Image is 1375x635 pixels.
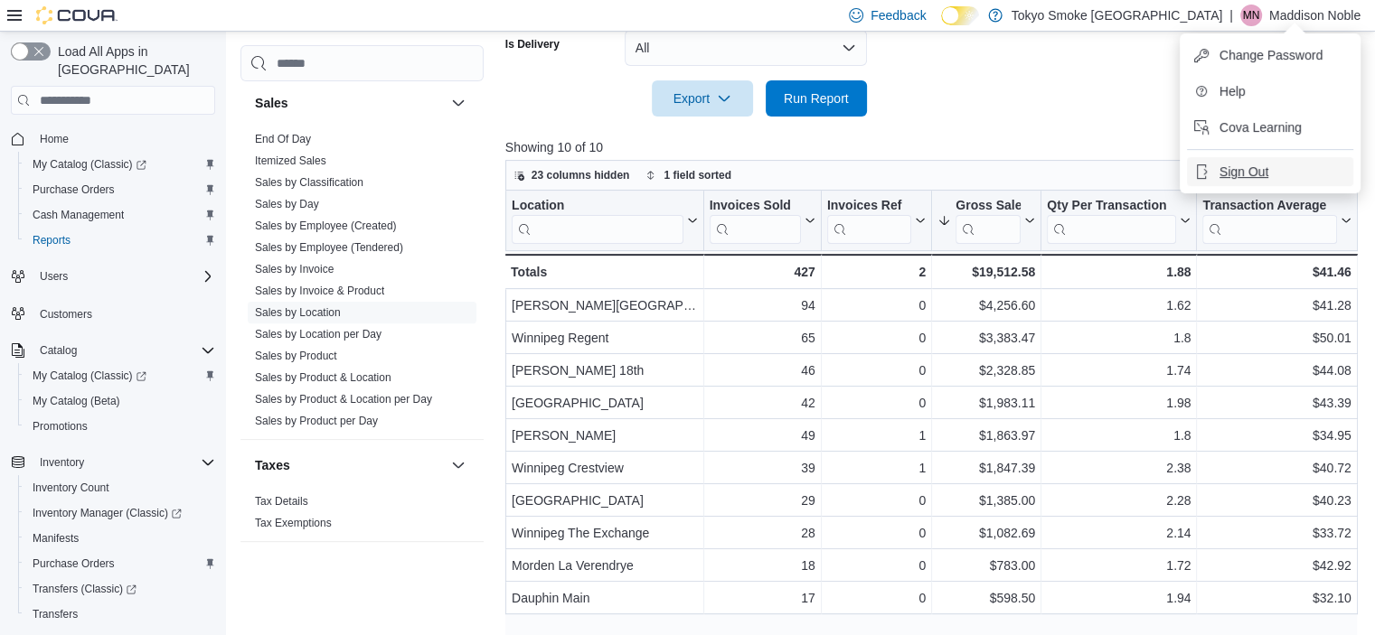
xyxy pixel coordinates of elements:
[871,6,926,24] span: Feedback
[25,603,85,625] a: Transfers
[827,555,926,576] div: 0
[40,455,84,470] span: Inventory
[1187,77,1353,106] button: Help
[255,350,337,362] a: Sales by Product
[255,284,384,298] span: Sales by Invoice & Product
[255,517,332,529] a: Tax Exemptions
[25,390,127,412] a: My Catalog (Beta)
[18,500,222,526] a: Inventory Manager (Classic)
[1187,41,1353,70] button: Change Password
[255,327,381,341] span: Sales by Location per Day
[709,522,815,544] div: 28
[827,327,926,349] div: 0
[255,494,308,509] span: Tax Details
[937,198,1035,244] button: Gross Sales
[33,582,137,596] span: Transfers (Classic)
[511,261,698,283] div: Totals
[941,6,979,25] input: Dark Mode
[1220,46,1323,64] span: Change Password
[255,328,381,341] a: Sales by Location per Day
[709,261,815,283] div: 427
[18,202,222,228] button: Cash Management
[1229,5,1233,26] p: |
[33,340,84,361] button: Catalog
[709,327,815,349] div: 65
[1220,82,1246,100] span: Help
[33,340,215,361] span: Catalog
[33,419,88,434] span: Promotions
[33,266,215,287] span: Users
[33,303,99,325] a: Customers
[33,302,215,324] span: Customers
[827,587,926,609] div: 0
[255,241,403,254] a: Sales by Employee (Tendered)
[512,522,698,544] div: Winnipeg The Exchange
[956,198,1021,244] div: Gross Sales
[1047,522,1191,544] div: 2.14
[255,393,432,406] a: Sales by Product & Location per Day
[664,168,731,182] span: 1 field sorted
[625,30,867,66] button: All
[784,89,849,107] span: Run Report
[512,327,698,349] div: Winnipeg Regent
[33,233,71,247] span: Reports
[1047,327,1191,349] div: 1.8
[937,457,1035,479] div: $1,847.39
[255,132,311,146] span: End Of Day
[25,204,215,226] span: Cash Management
[25,528,86,549] a: Manifests
[512,490,698,511] div: [GEOGRAPHIC_DATA]
[1047,294,1191,316] div: 1.62
[709,360,815,381] div: 46
[18,475,222,500] button: Inventory Count
[33,266,75,287] button: Users
[709,425,815,446] div: 49
[1242,5,1259,26] span: MN
[1202,457,1351,479] div: $40.72
[1220,163,1268,181] span: Sign Out
[827,490,926,511] div: 0
[1047,392,1191,414] div: 1.98
[709,555,815,576] div: 18
[1202,555,1351,576] div: $42.92
[255,370,391,385] span: Sales by Product & Location
[512,587,698,609] div: Dauphin Main
[33,127,215,150] span: Home
[18,576,222,602] a: Transfers (Classic)
[652,80,753,117] button: Export
[1220,118,1302,136] span: Cova Learning
[18,414,222,439] button: Promotions
[4,338,222,363] button: Catalog
[1047,198,1176,215] div: Qty Per Transaction
[709,392,815,414] div: 42
[240,490,484,541] div: Taxes
[827,198,926,244] button: Invoices Ref
[1202,327,1351,349] div: $50.01
[937,522,1035,544] div: $1,082.69
[255,175,363,190] span: Sales by Classification
[937,327,1035,349] div: $3,383.47
[505,138,1366,156] p: Showing 10 of 10
[33,452,215,473] span: Inventory
[255,197,319,211] span: Sales by Day
[255,415,378,427] a: Sales by Product per Day
[1202,522,1351,544] div: $33.72
[827,392,926,414] div: 0
[255,456,444,474] button: Taxes
[255,285,384,297] a: Sales by Invoice & Product
[36,6,118,24] img: Cova
[33,556,115,571] span: Purchase Orders
[33,157,146,172] span: My Catalog (Classic)
[4,300,222,326] button: Customers
[1047,490,1191,511] div: 2.28
[255,262,334,276] span: Sales by Invoice
[1187,157,1353,186] button: Sign Out
[25,578,215,600] span: Transfers (Classic)
[25,229,215,251] span: Reports
[827,522,926,544] div: 0
[40,343,77,358] span: Catalog
[1202,425,1351,446] div: $34.95
[255,414,378,428] span: Sales by Product per Day
[709,198,800,215] div: Invoices Sold
[1047,198,1176,244] div: Qty Per Transaction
